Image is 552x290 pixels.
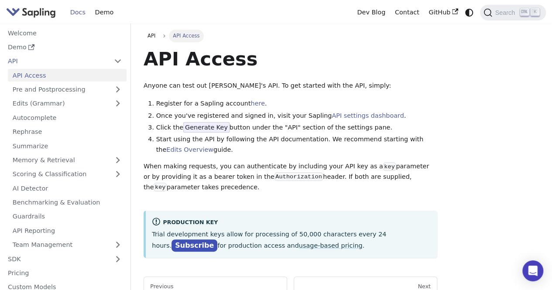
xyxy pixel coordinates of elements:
[8,239,127,251] a: Team Management
[8,69,127,82] a: API Access
[156,111,438,121] li: Once you've registered and signed in, visit your Sapling .
[152,217,431,228] div: Production Key
[463,6,476,19] button: Switch between dark and light mode (currently system mode)
[6,6,56,19] img: Sapling.ai
[8,210,127,223] a: Guardrails
[332,112,404,119] a: API settings dashboard
[65,6,90,19] a: Docs
[154,183,166,191] code: key
[8,182,127,194] a: AI Detector
[156,123,438,133] li: Click the button under the "API" section of the settings pane.
[156,134,438,155] li: Start using the API by following the API documentation. We recommend starting with the guide.
[300,283,431,290] div: Next
[8,154,127,167] a: Memory & Retrieval
[3,41,127,54] a: Demo
[8,111,127,124] a: Autocomplete
[109,252,127,265] button: Expand sidebar category 'SDK'
[250,100,264,107] a: here
[90,6,118,19] a: Demo
[150,283,281,290] div: Previous
[492,9,520,16] span: Search
[109,55,127,68] button: Collapse sidebar category 'API'
[156,99,438,109] li: Register for a Sapling account .
[166,146,213,153] a: Edits Overview
[8,97,127,110] a: Edits (Grammar)
[171,239,217,252] a: Subscribe
[352,6,390,19] a: Dev Blog
[383,162,396,171] code: key
[8,126,127,138] a: Rephrase
[147,33,155,39] span: API
[522,260,543,281] div: Open Intercom Messenger
[144,47,437,71] h1: API Access
[424,6,463,19] a: GitHub
[183,122,230,133] span: Generate Key
[390,6,424,19] a: Contact
[6,6,59,19] a: Sapling.ai
[3,27,127,39] a: Welcome
[3,252,109,265] a: SDK
[8,168,127,181] a: Scoring & Classification
[299,242,363,249] a: usage-based pricing
[3,267,127,280] a: Pricing
[8,196,127,209] a: Benchmarking & Evaluation
[8,140,127,152] a: Summarize
[8,83,127,96] a: Pre and Postprocessing
[274,172,323,181] code: Authorization
[144,161,437,192] p: When making requests, you can authenticate by including your API key as a parameter or by providi...
[144,30,160,42] a: API
[3,55,109,68] a: API
[8,224,127,237] a: API Reporting
[480,5,545,20] button: Search (Ctrl+K)
[144,81,437,91] p: Anyone can test out [PERSON_NAME]'s API. To get started with the API, simply:
[531,8,539,16] kbd: K
[144,30,437,42] nav: Breadcrumbs
[152,229,431,251] p: Trial development keys allow for processing of 50,000 characters every 24 hours. for production a...
[169,30,204,42] span: API Access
